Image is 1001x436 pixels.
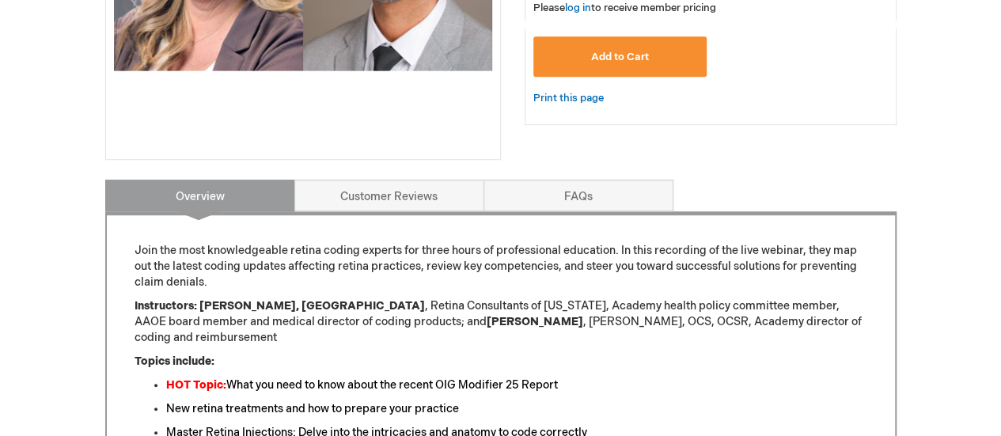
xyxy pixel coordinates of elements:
[135,299,425,313] strong: Instructors: [PERSON_NAME], [GEOGRAPHIC_DATA]
[533,2,716,14] span: Please to receive member pricing
[166,402,459,415] font: New retina treatments and how to prepare your practice
[533,89,604,108] a: Print this page
[135,243,867,290] p: Join the most knowledgeable retina coding experts for three hours of professional education. In t...
[135,354,214,368] strong: Topics include:
[105,180,295,211] a: Overview
[533,36,707,77] button: Add to Cart
[294,180,484,211] a: Customer Reviews
[135,298,867,346] p: , Retina Consultants of [US_STATE], Academy health policy committee member, AAOE board member and...
[483,180,673,211] a: FAQs
[226,378,558,392] font: What you need to know about the recent OIG Modifier 25 Report
[166,378,226,392] strong: HOT Topic:
[565,2,591,14] a: log in
[487,315,583,328] strong: [PERSON_NAME]
[591,51,649,63] span: Add to Cart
